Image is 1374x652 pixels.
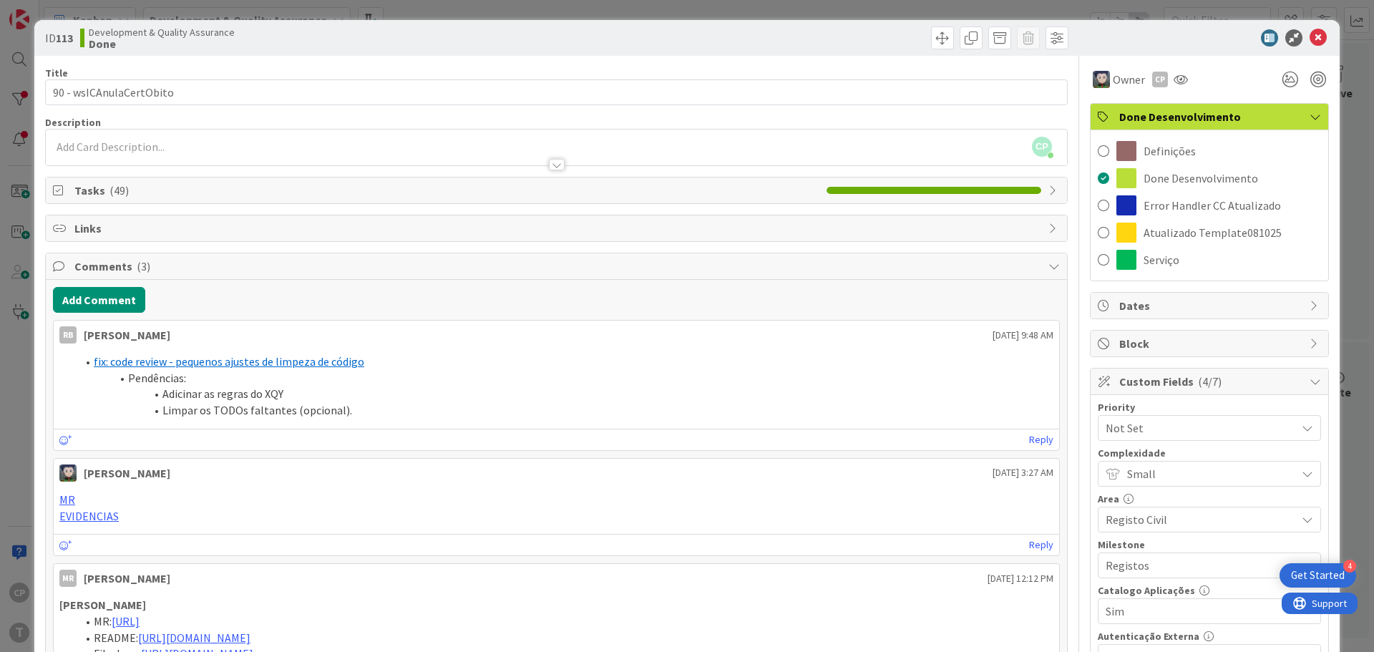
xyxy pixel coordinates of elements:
[74,182,819,199] span: Tasks
[112,614,140,628] a: [URL]
[993,328,1053,343] span: [DATE] 9:48 AM
[1098,631,1321,641] div: Autenticação Externa
[1280,563,1356,588] div: Open Get Started checklist, remaining modules: 4
[993,465,1053,480] span: [DATE] 3:27 AM
[84,570,170,587] div: [PERSON_NAME]
[84,326,170,344] div: [PERSON_NAME]
[45,67,68,79] label: Title
[59,464,77,482] img: LS
[1098,585,1321,595] div: Catalogo Aplicações
[1098,540,1321,550] div: Milestone
[45,116,101,129] span: Description
[1098,402,1321,412] div: Priority
[1098,494,1321,504] div: Area
[1098,448,1321,458] div: Complexidade
[59,492,75,507] a: MR
[74,258,1041,275] span: Comments
[89,38,235,49] b: Done
[1291,568,1345,583] div: Get Started
[77,370,1053,386] li: Pendências:
[45,29,73,47] span: ID
[1029,431,1053,449] a: Reply
[94,614,112,628] span: MR:
[94,354,364,369] a: fix: code review - pequenos ajustes de limpeza de código
[1343,560,1356,573] div: 4
[56,31,73,45] b: 113
[1106,418,1289,438] span: Not Set
[1152,72,1168,87] div: CP
[74,220,1041,237] span: Links
[1032,137,1052,157] span: CP
[1144,224,1282,241] span: Atualizado Template081025
[1119,373,1302,390] span: Custom Fields
[109,183,129,198] span: ( 49 )
[1144,170,1258,187] span: Done Desenvolvimento
[1144,197,1281,214] span: Error Handler CC Atualizado
[137,259,150,273] span: ( 3 )
[1029,536,1053,554] a: Reply
[138,631,250,645] a: [URL][DOMAIN_NAME]
[1119,335,1302,352] span: Block
[59,509,119,523] a: EVIDENCIAS
[988,571,1053,586] span: [DATE] 12:12 PM
[1119,108,1302,125] span: Done Desenvolvimento
[59,326,77,344] div: RB
[1113,71,1145,88] span: Owner
[94,631,138,645] span: README:
[1198,374,1222,389] span: ( 4/7 )
[89,26,235,38] span: Development & Quality Assurance
[1106,555,1289,575] span: Registos
[59,570,77,587] div: MR
[1127,464,1289,484] span: Small
[59,598,146,612] strong: [PERSON_NAME]
[1144,251,1179,268] span: Serviço
[1119,297,1302,314] span: Dates
[45,79,1068,105] input: type card name here...
[1106,601,1289,621] span: Sim
[84,464,170,482] div: [PERSON_NAME]
[1093,71,1110,88] img: LS
[77,386,1053,402] li: Adicinar as regras do XQY
[53,287,145,313] button: Add Comment
[30,2,65,19] span: Support
[1144,142,1196,160] span: Definições
[1106,510,1289,530] span: Registo Civil
[77,402,1053,419] li: Limpar os TODOs faltantes (opcional).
